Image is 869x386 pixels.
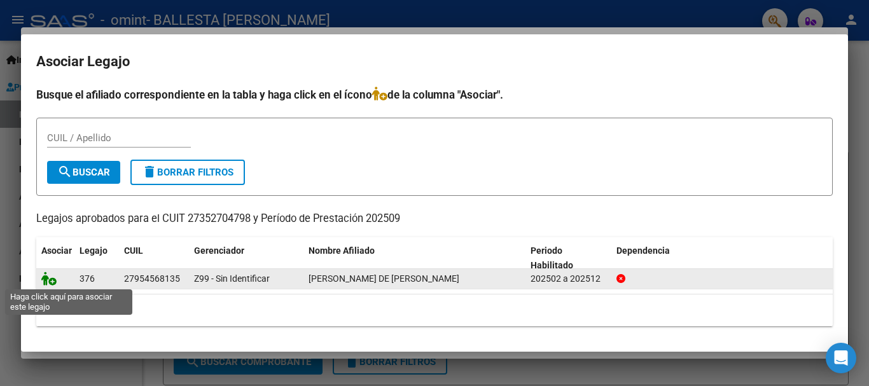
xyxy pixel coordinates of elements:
[36,294,833,326] div: 1 registros
[611,237,833,279] datatable-header-cell: Dependencia
[36,50,833,74] h2: Asociar Legajo
[119,237,189,279] datatable-header-cell: CUIL
[41,245,72,256] span: Asociar
[142,167,233,178] span: Borrar Filtros
[309,273,459,284] span: BLANCO GUERRA BEATRIZ DE JESUS
[36,86,833,103] h4: Busque el afiliado correspondiente en la tabla y haga click en el ícono de la columna "Asociar".
[80,245,108,256] span: Legajo
[194,245,244,256] span: Gerenciador
[130,160,245,185] button: Borrar Filtros
[124,245,143,256] span: CUIL
[124,272,180,286] div: 27954568135
[309,245,375,256] span: Nombre Afiliado
[47,161,120,184] button: Buscar
[531,272,606,286] div: 202502 a 202512
[189,237,303,279] datatable-header-cell: Gerenciador
[194,273,270,284] span: Z99 - Sin Identificar
[36,211,833,227] p: Legajos aprobados para el CUIT 27352704798 y Período de Prestación 202509
[57,164,73,179] mat-icon: search
[142,164,157,179] mat-icon: delete
[531,245,573,270] span: Periodo Habilitado
[57,167,110,178] span: Buscar
[616,245,670,256] span: Dependencia
[80,273,95,284] span: 376
[36,237,74,279] datatable-header-cell: Asociar
[74,237,119,279] datatable-header-cell: Legajo
[303,237,525,279] datatable-header-cell: Nombre Afiliado
[525,237,611,279] datatable-header-cell: Periodo Habilitado
[826,343,856,373] div: Open Intercom Messenger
